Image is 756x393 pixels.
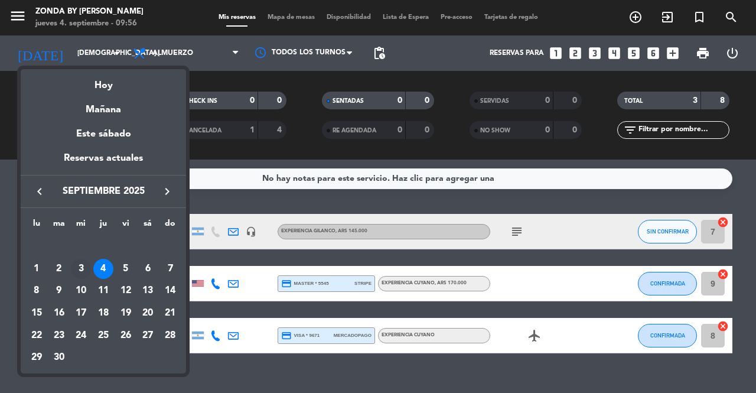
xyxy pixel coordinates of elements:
[71,303,91,323] div: 17
[137,280,159,302] td: 13 de septiembre de 2025
[93,303,113,323] div: 18
[48,217,70,235] th: martes
[92,302,115,324] td: 18 de septiembre de 2025
[115,280,137,302] td: 12 de septiembre de 2025
[115,302,137,324] td: 19 de septiembre de 2025
[160,326,180,346] div: 28
[27,303,47,323] div: 15
[115,217,137,235] th: viernes
[92,324,115,347] td: 25 de septiembre de 2025
[116,303,136,323] div: 19
[93,326,113,346] div: 25
[115,258,137,280] td: 5 de septiembre de 2025
[70,258,92,280] td: 3 de septiembre de 2025
[48,258,70,280] td: 2 de septiembre de 2025
[49,326,69,346] div: 23
[116,259,136,279] div: 5
[32,184,47,199] i: keyboard_arrow_left
[160,303,180,323] div: 21
[138,303,158,323] div: 20
[137,258,159,280] td: 6 de septiembre de 2025
[49,347,69,368] div: 30
[27,281,47,301] div: 8
[25,235,181,258] td: SEP.
[116,281,136,301] div: 12
[138,281,158,301] div: 13
[93,259,113,279] div: 4
[137,217,159,235] th: sábado
[49,281,69,301] div: 9
[48,302,70,324] td: 16 de septiembre de 2025
[48,280,70,302] td: 9 de septiembre de 2025
[71,326,91,346] div: 24
[159,217,181,235] th: domingo
[49,259,69,279] div: 2
[137,302,159,324] td: 20 de septiembre de 2025
[160,281,180,301] div: 14
[25,302,48,324] td: 15 de septiembre de 2025
[157,184,178,199] button: keyboard_arrow_right
[138,259,158,279] div: 6
[21,93,186,118] div: Mañana
[21,151,186,175] div: Reservas actuales
[25,280,48,302] td: 8 de septiembre de 2025
[25,217,48,235] th: lunes
[29,184,50,199] button: keyboard_arrow_left
[115,324,137,347] td: 26 de septiembre de 2025
[48,324,70,347] td: 23 de septiembre de 2025
[159,302,181,324] td: 21 de septiembre de 2025
[49,303,69,323] div: 16
[138,326,158,346] div: 27
[71,259,91,279] div: 3
[50,184,157,199] span: septiembre 2025
[70,280,92,302] td: 10 de septiembre de 2025
[27,259,47,279] div: 1
[70,324,92,347] td: 24 de septiembre de 2025
[116,326,136,346] div: 26
[92,217,115,235] th: jueves
[159,258,181,280] td: 7 de septiembre de 2025
[70,302,92,324] td: 17 de septiembre de 2025
[92,258,115,280] td: 4 de septiembre de 2025
[70,217,92,235] th: miércoles
[21,118,186,151] div: Este sábado
[25,258,48,280] td: 1 de septiembre de 2025
[21,69,186,93] div: Hoy
[160,184,174,199] i: keyboard_arrow_right
[48,346,70,369] td: 30 de septiembre de 2025
[27,347,47,368] div: 29
[27,326,47,346] div: 22
[93,281,113,301] div: 11
[25,324,48,347] td: 22 de septiembre de 2025
[25,346,48,369] td: 29 de septiembre de 2025
[159,280,181,302] td: 14 de septiembre de 2025
[159,324,181,347] td: 28 de septiembre de 2025
[137,324,159,347] td: 27 de septiembre de 2025
[71,281,91,301] div: 10
[92,280,115,302] td: 11 de septiembre de 2025
[160,259,180,279] div: 7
